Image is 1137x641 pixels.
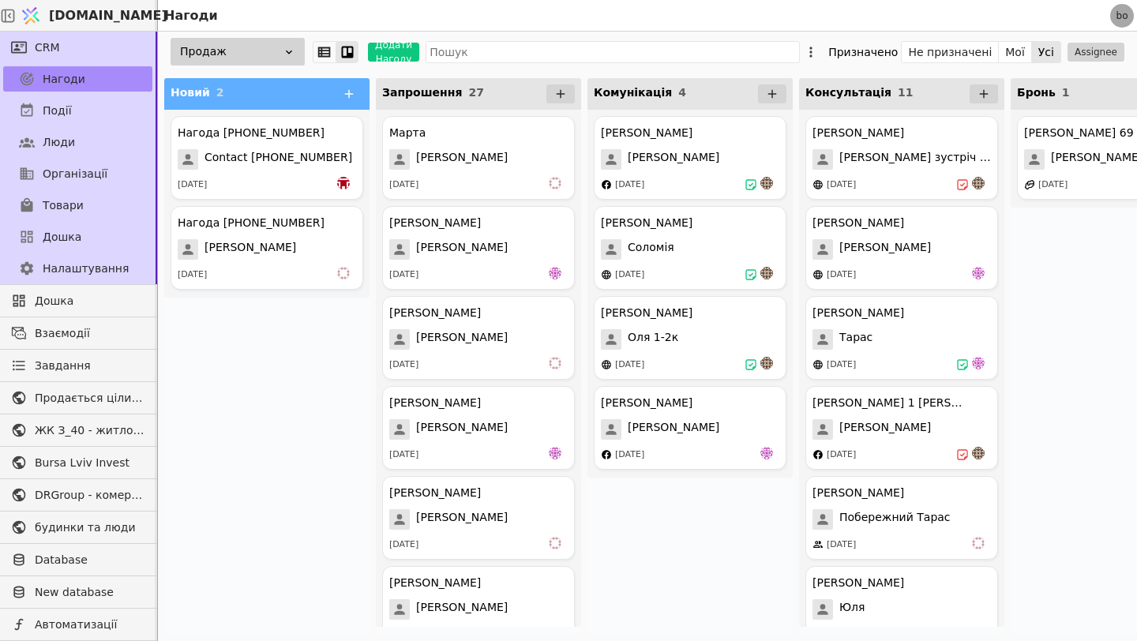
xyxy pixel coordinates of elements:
img: vi [337,267,350,279]
a: Події [3,98,152,123]
a: Дошка [3,288,152,313]
span: 4 [678,86,686,99]
a: Налаштування [3,256,152,281]
div: [DATE] [178,268,207,282]
img: an [760,357,773,369]
span: Взаємодії [35,325,144,342]
img: online-store.svg [812,269,824,280]
div: [PERSON_NAME] [812,125,904,141]
img: vi [549,357,561,369]
img: vi [972,537,985,549]
div: [DATE] [827,268,856,282]
span: Оля 1-2к [628,329,678,350]
img: online-store.svg [601,359,612,370]
a: Товари [3,193,152,218]
img: facebook.svg [601,179,612,190]
div: [DATE] [615,448,644,462]
span: ЖК З_40 - житлова та комерційна нерухомість класу Преміум [35,422,144,439]
div: [DATE] [615,268,644,282]
img: facebook.svg [812,449,824,460]
div: [PERSON_NAME]Побережний Тарас[DATE]vi [805,476,998,560]
img: online-store.svg [812,359,824,370]
h2: Нагоди [158,6,218,25]
span: Бронь [1017,86,1056,99]
div: [PERSON_NAME][PERSON_NAME][DATE]vi [382,476,575,560]
span: 2 [216,86,224,99]
span: Тарас [839,329,872,350]
a: Додати Нагоду [358,43,419,62]
span: Запрошення [382,86,462,99]
span: Дошка [35,293,144,309]
span: [PERSON_NAME] зустріч 13.08 [839,149,991,170]
div: [PERSON_NAME][PERSON_NAME][DATE]an [594,116,786,200]
a: DRGroup - комерційна нерухоомість [3,482,152,508]
button: Додати Нагоду [368,43,419,62]
div: [PERSON_NAME] [812,215,904,231]
span: [PERSON_NAME] [205,239,296,260]
a: bo [1110,4,1134,28]
span: Події [43,103,72,119]
div: Нагода [PHONE_NUMBER] [178,125,325,141]
button: Assignee [1068,43,1124,62]
span: Організації [43,166,107,182]
span: Побережний Тарас [839,509,951,530]
div: [PERSON_NAME] [389,215,481,231]
button: Мої [999,41,1032,63]
img: an [760,267,773,279]
img: online-store.svg [601,269,612,280]
img: de [972,267,985,279]
input: Пошук [426,41,800,63]
img: de [972,357,985,369]
img: de [549,267,561,279]
div: [DATE] [1038,178,1068,192]
span: 27 [468,86,483,99]
div: [PERSON_NAME] [601,305,692,321]
a: Нагоди [3,66,152,92]
span: Консультація [805,86,891,99]
span: 11 [898,86,913,99]
img: facebook.svg [601,449,612,460]
div: [PERSON_NAME] [389,395,481,411]
span: Юля [839,599,865,620]
div: [PERSON_NAME] [601,395,692,411]
span: Автоматизації [35,617,144,633]
div: [PERSON_NAME] [812,305,904,321]
span: Товари [43,197,84,214]
span: 1 [1062,86,1070,99]
span: [DOMAIN_NAME] [49,6,167,25]
a: [DOMAIN_NAME] [16,1,158,31]
div: [DATE] [389,268,418,282]
span: Database [35,552,144,568]
span: Налаштування [43,261,129,277]
img: bo [337,177,350,189]
div: Призначено [828,41,898,63]
div: [DATE] [827,448,856,462]
span: [PERSON_NAME] [839,419,931,440]
span: Новий [171,86,210,99]
img: vi [549,177,561,189]
a: Продається цілий будинок [PERSON_NAME] нерухомість [3,385,152,410]
span: [PERSON_NAME] [416,599,508,620]
div: [DATE] [389,538,418,552]
div: [PERSON_NAME] [601,215,692,231]
img: online-store.svg [812,179,824,190]
div: [DATE] [615,358,644,372]
span: Bursa Lviv Invest [35,455,144,471]
a: Автоматизації [3,612,152,637]
span: New database [35,584,144,601]
div: [PERSON_NAME][PERSON_NAME] зустріч 13.08[DATE]an [805,116,998,200]
div: Марта[PERSON_NAME][DATE]vi [382,116,575,200]
img: people.svg [812,539,824,550]
div: [PERSON_NAME][PERSON_NAME][DATE]vi [382,296,575,380]
a: Взаємодії [3,320,152,346]
span: [PERSON_NAME] [416,149,508,170]
a: Database [3,547,152,572]
div: [PERSON_NAME] [812,575,904,591]
div: [DATE] [827,538,856,552]
a: Дошка [3,224,152,249]
a: будинки та люди [3,515,152,540]
div: [DATE] [615,178,644,192]
div: [DATE] [389,358,418,372]
div: [PERSON_NAME] 1 [PERSON_NAME] [812,395,963,411]
div: [DATE] [827,178,856,192]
